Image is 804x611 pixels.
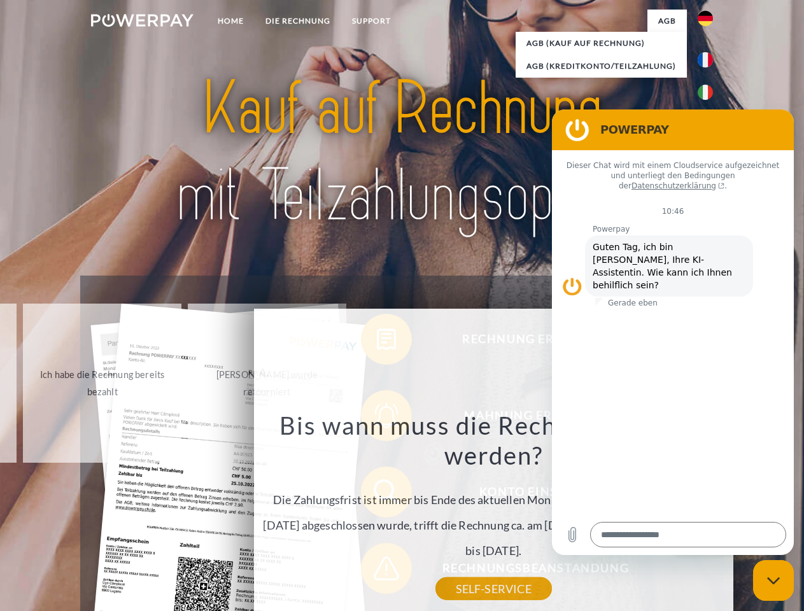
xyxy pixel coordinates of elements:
iframe: Schaltfläche zum Öffnen des Messaging-Fensters; Konversation läuft [753,560,794,601]
h3: Bis wann muss die Rechnung bezahlt werden? [261,410,726,471]
a: AGB (Kauf auf Rechnung) [516,32,687,55]
a: Home [207,10,255,32]
a: AGB (Kreditkonto/Teilzahlung) [516,55,687,78]
div: Ich habe die Rechnung bereits bezahlt [31,366,174,400]
a: DIE RECHNUNG [255,10,341,32]
img: title-powerpay_de.svg [122,61,682,244]
a: SUPPORT [341,10,402,32]
img: logo-powerpay-white.svg [91,14,194,27]
div: [PERSON_NAME] wurde retourniert [195,366,339,400]
img: it [698,85,713,100]
img: de [698,11,713,26]
a: SELF-SERVICE [435,577,552,600]
a: agb [647,10,687,32]
img: fr [698,52,713,67]
div: Die Zahlungsfrist ist immer bis Ende des aktuellen Monats. Wenn die Bestellung z.B. am [DATE] abg... [261,410,726,589]
iframe: Messaging-Fenster [552,109,794,555]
